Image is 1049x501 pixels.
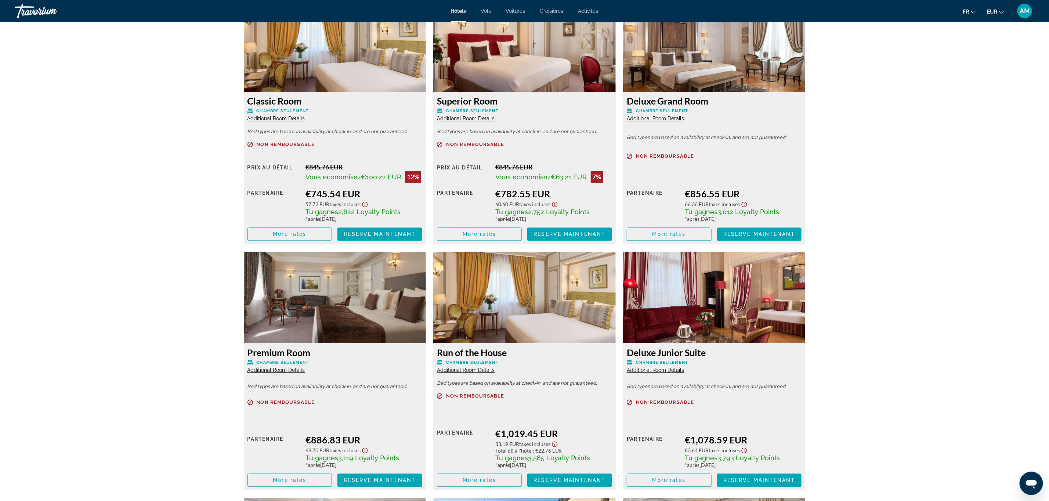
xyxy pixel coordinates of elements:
[685,435,802,446] div: €1,078.59 EUR
[723,231,795,237] span: Reserve maintenant
[717,454,780,462] span: 3,793 Loyalty Points
[495,208,528,216] span: Tu gagnes
[437,347,612,358] h3: Run of the House
[247,116,305,122] span: Additional Room Details
[247,474,332,487] button: More rates
[495,201,519,208] span: 60.60 EUR
[15,1,88,21] a: Travorium
[247,435,300,468] div: Partenaire
[433,252,616,344] img: Run of the House
[717,228,802,241] button: Reserve maintenant
[627,384,802,390] p: Bed types are based on availability at check-in, and are not guaranteed.
[337,228,422,241] button: Reserve maintenant
[627,228,712,241] button: More rates
[687,216,699,222] span: après
[446,361,499,365] span: Chambre seulement
[527,228,612,241] button: Reserve maintenant
[437,116,495,122] span: Additional Room Details
[273,478,306,483] span: More rates
[305,173,361,181] span: Vous économisez
[361,200,369,208] button: Show Taxes and Fees disclaimer
[627,116,684,122] span: Additional Room Details
[685,462,802,468] div: * [DATE]
[433,0,616,92] img: Superior Room
[636,109,688,114] span: Chambre seulement
[344,231,416,237] span: Reserve maintenant
[498,462,510,468] span: après
[740,200,749,208] button: Show Taxes and Fees disclaimer
[247,384,423,390] p: Bed types are based on availability at check-in, and are not guaranteed.
[305,208,338,216] span: Tu gagnes
[709,201,740,208] span: Taxes incluses
[652,231,686,237] span: More rates
[740,446,749,454] button: Show Taxes and Fees disclaimer
[623,0,806,92] img: Deluxe Grand Room
[257,361,309,365] span: Chambre seulement
[685,216,802,222] div: * [DATE]
[495,448,533,454] span: Total dû à l'hôtel
[247,367,305,373] span: Additional Room Details
[506,8,525,14] a: Voitures
[1020,7,1030,15] span: AM
[623,252,806,344] img: Deluxe Junior Suite
[498,216,510,222] span: après
[627,189,680,222] div: Partenaire
[305,447,329,454] span: 68.70 EUR
[528,208,590,216] span: 2,752 Loyalty Points
[717,474,802,487] button: Reserve maintenant
[627,96,802,107] h3: Deluxe Grand Room
[636,154,694,159] span: Non remboursable
[495,173,551,181] span: Vous économisez
[963,9,969,15] span: fr
[578,8,598,14] a: Activités
[551,173,587,181] span: €63.21 EUR
[1020,472,1043,495] iframe: Bouton de lancement de la fenêtre de messagerie
[627,435,680,468] div: Partenaire
[463,478,496,483] span: More rates
[437,474,522,487] button: More rates
[652,478,686,483] span: More rates
[437,189,490,222] div: Partenaire
[344,478,416,483] span: Reserve maintenant
[687,462,699,468] span: après
[337,474,422,487] button: Reserve maintenant
[247,129,423,135] p: Bed types are based on availability at check-in, and are not guaranteed.
[257,109,309,114] span: Chambre seulement
[305,462,422,468] div: * [DATE]
[437,129,612,135] p: Bed types are based on availability at check-in, and are not guaranteed.
[308,216,320,222] span: après
[636,400,694,405] span: Non remboursable
[685,189,802,200] div: €856.55 EUR
[685,208,717,216] span: Tu gagnes
[451,8,466,14] span: Hôtels
[257,142,315,147] span: Non remboursable
[591,171,603,183] div: 7%
[540,8,564,14] a: Croisières
[305,201,329,208] span: 57.72 EUR
[495,454,528,462] span: Tu gagnes
[329,447,361,454] span: Taxes incluses
[305,435,422,446] div: €886.83 EUR
[1015,3,1034,19] button: User Menu
[446,142,504,147] span: Non remboursable
[247,163,300,183] div: Prix au détail
[305,216,422,222] div: * [DATE]
[305,163,422,171] div: €845.76 EUR
[463,231,496,237] span: More rates
[308,462,320,468] span: après
[495,462,612,468] div: * [DATE]
[987,9,997,15] span: EUR
[963,6,976,17] button: Change language
[495,163,612,171] div: €845.76 EUR
[244,0,426,92] img: Classic Room
[244,252,426,344] img: Premium Room
[495,428,612,439] div: €1,019.45 EUR
[987,6,1004,17] button: Change currency
[495,216,612,222] div: * [DATE]
[495,448,612,454] div: : €22.76 EUR
[361,173,401,181] span: €100.22 EUR
[685,201,709,208] span: 66.36 EUR
[550,200,559,208] button: Show Taxes and Fees disclaimer
[446,394,504,399] span: Non remboursable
